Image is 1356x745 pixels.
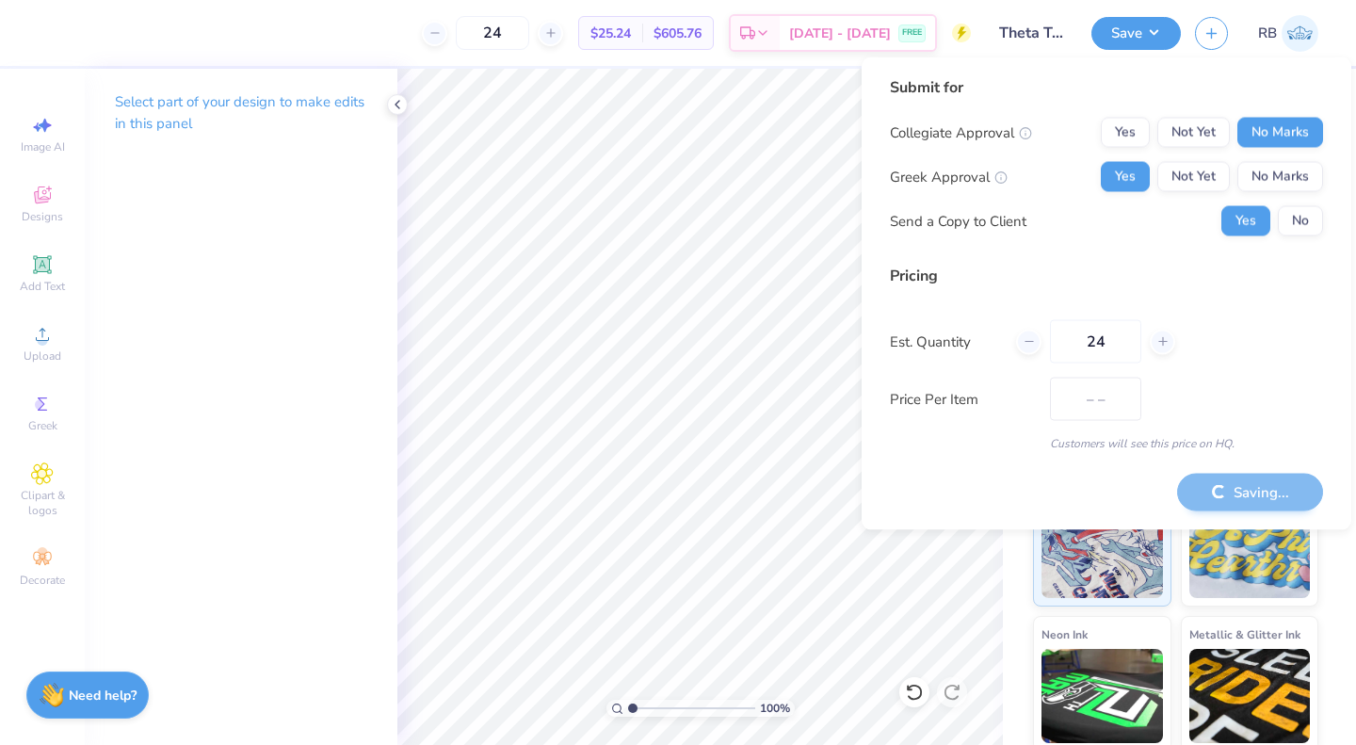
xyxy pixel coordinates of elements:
[1041,504,1163,598] img: Standard
[890,121,1032,143] div: Collegiate Approval
[890,331,1002,352] label: Est. Quantity
[890,76,1323,99] div: Submit for
[21,139,65,154] span: Image AI
[20,573,65,588] span: Decorate
[24,348,61,364] span: Upload
[1237,162,1323,192] button: No Marks
[1189,649,1311,743] img: Metallic & Glitter Ink
[9,488,75,518] span: Clipart & logos
[1157,162,1230,192] button: Not Yet
[20,279,65,294] span: Add Text
[1282,15,1318,52] img: Rachel Burke
[1101,118,1150,148] button: Yes
[1041,649,1163,743] img: Neon Ink
[890,435,1323,452] div: Customers will see this price on HQ.
[1101,162,1150,192] button: Yes
[1189,504,1311,598] img: Puff Ink
[1041,624,1088,644] span: Neon Ink
[69,687,137,705] strong: Need help?
[115,91,367,135] p: Select part of your design to make edits in this panel
[1050,320,1141,364] input: – –
[985,14,1077,52] input: Untitled Design
[28,418,57,433] span: Greek
[22,209,63,224] span: Designs
[654,24,702,43] span: $605.76
[1237,118,1323,148] button: No Marks
[1278,206,1323,236] button: No
[760,700,790,717] span: 100 %
[1258,23,1277,44] span: RB
[1189,624,1300,644] span: Metallic & Glitter Ink
[902,26,922,40] span: FREE
[890,388,1036,410] label: Price Per Item
[890,265,1323,287] div: Pricing
[1157,118,1230,148] button: Not Yet
[456,16,529,50] input: – –
[890,166,1008,187] div: Greek Approval
[789,24,891,43] span: [DATE] - [DATE]
[1258,15,1318,52] a: RB
[590,24,631,43] span: $25.24
[890,210,1026,232] div: Send a Copy to Client
[1221,206,1270,236] button: Yes
[1091,17,1181,50] button: Save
